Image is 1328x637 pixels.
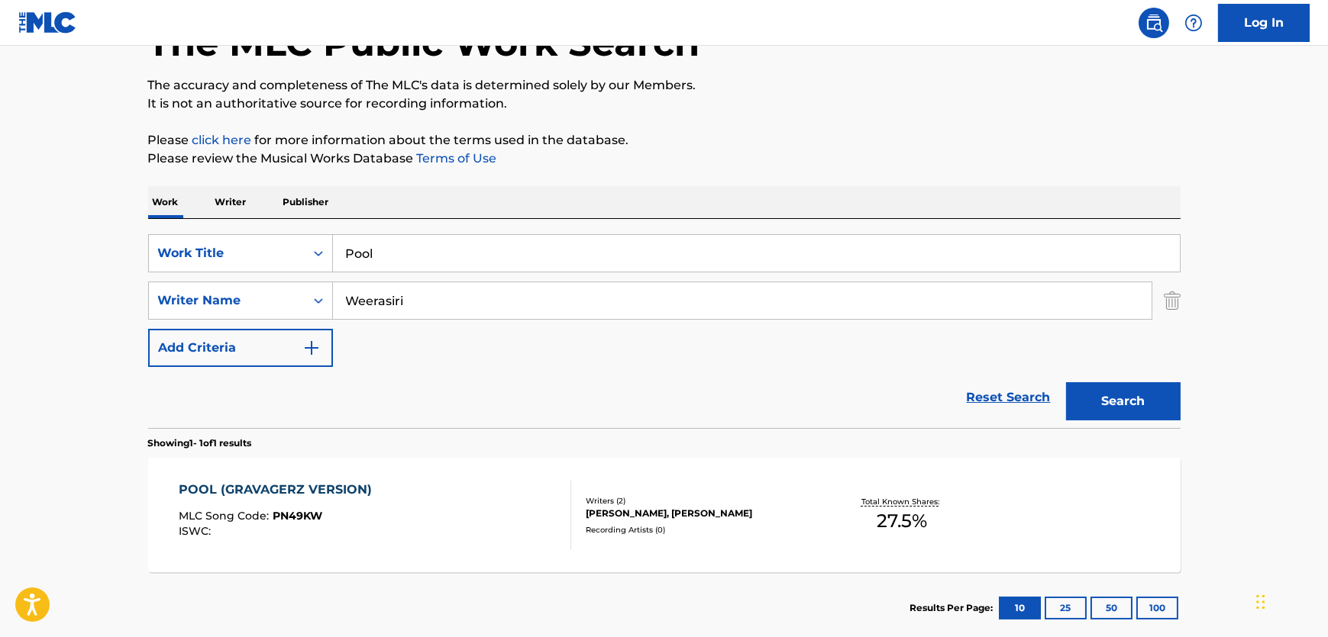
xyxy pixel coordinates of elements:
[1045,597,1087,619] button: 25
[179,509,273,523] span: MLC Song Code :
[192,133,252,147] a: click here
[148,186,183,218] p: Work
[1136,597,1178,619] button: 100
[158,244,296,262] div: Work Title
[1184,14,1203,32] img: help
[179,481,380,499] div: POOL (GRAVAGERZ VERSION)
[1066,382,1181,420] button: Search
[302,339,321,357] img: 9d2ae6d4665cec9f34b9.svg
[999,597,1041,619] button: 10
[279,186,334,218] p: Publisher
[1091,597,1133,619] button: 50
[877,507,927,535] span: 27.5 %
[1139,8,1169,38] a: Public Search
[1218,4,1310,42] a: Log In
[148,234,1181,428] form: Search Form
[910,601,997,615] p: Results Per Page:
[148,458,1181,572] a: POOL (GRAVAGERZ VERSION)MLC Song Code:PN49KWISWC:Writers (2)[PERSON_NAME], [PERSON_NAME]Recording...
[861,496,943,507] p: Total Known Shares:
[148,150,1181,168] p: Please review the Musical Works Database
[414,151,497,166] a: Terms of Use
[1178,8,1209,38] div: Help
[148,436,252,450] p: Showing 1 - 1 of 1 results
[148,131,1181,150] p: Please for more information about the terms used in the database.
[158,291,296,310] div: Writer Name
[959,381,1058,414] a: Reset Search
[273,509,322,523] span: PN49KW
[1145,14,1163,32] img: search
[1256,579,1265,625] div: Drag
[179,524,215,538] span: ISWC :
[586,524,816,536] div: Recording Artists ( 0 )
[148,76,1181,95] p: The accuracy and completeness of The MLC's data is determined solely by our Members.
[18,11,77,34] img: MLC Logo
[148,95,1181,113] p: It is not an authoritative source for recording information.
[211,186,251,218] p: Writer
[586,507,816,520] div: [PERSON_NAME], [PERSON_NAME]
[148,329,333,367] button: Add Criteria
[586,495,816,507] div: Writers ( 2 )
[1252,564,1328,637] iframe: Chat Widget
[1164,282,1181,320] img: Delete Criterion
